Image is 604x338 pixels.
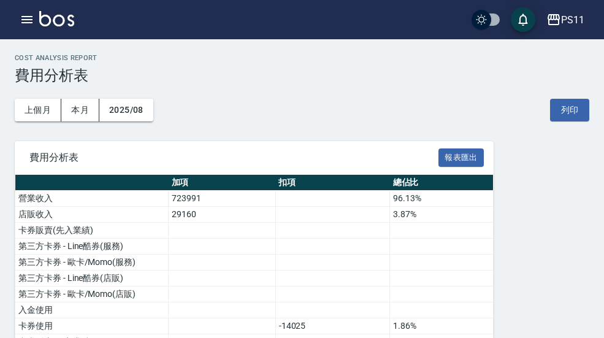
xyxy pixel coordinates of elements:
button: 上個月 [15,99,61,121]
td: 29160 [169,207,276,223]
td: 3.87% [390,207,494,223]
td: 第三方卡券 - Line酷券(店販) [15,271,169,286]
img: Logo [39,11,74,26]
td: 入金使用 [15,302,169,318]
td: 1.86% [390,318,494,334]
td: 卡券販賣(先入業績) [15,223,169,239]
td: 第三方卡券 - 歐卡/Momo(服務) [15,255,169,271]
button: PS11 [541,7,589,33]
button: 列印 [550,99,589,121]
td: 723991 [169,191,276,207]
td: 第三方卡券 - Line酷券(服務) [15,239,169,255]
span: 費用分析表 [29,152,438,164]
th: 扣項 [275,175,389,191]
td: 營業收入 [15,191,169,207]
button: 本月 [61,99,99,121]
button: 報表匯出 [438,148,484,167]
td: -14025 [275,318,389,334]
th: 總佔比 [390,175,494,191]
th: 加項 [169,175,276,191]
h3: 費用分析表 [15,67,589,84]
h2: Cost analysis Report [15,54,589,62]
button: 2025/08 [99,99,153,121]
td: 卡券使用 [15,318,169,334]
button: save [511,7,535,32]
td: 第三方卡券 - 歐卡/Momo(店販) [15,286,169,302]
td: 店販收入 [15,207,169,223]
div: PS11 [561,12,584,28]
td: 96.13% [390,191,494,207]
